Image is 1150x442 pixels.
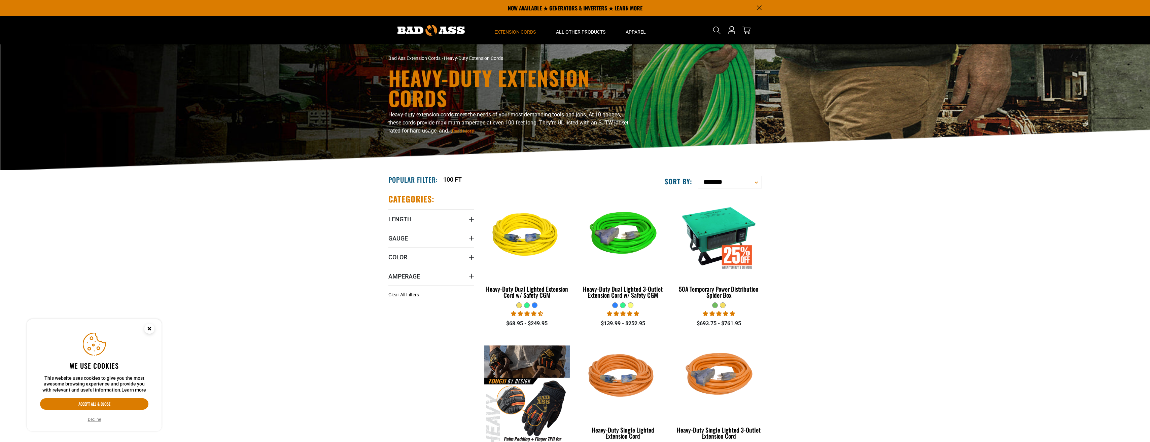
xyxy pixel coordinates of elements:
h1: Heavy-Duty Extension Cords [388,68,634,108]
a: 50A Temporary Power Distribution Spider Box 50A Temporary Power Distribution Spider Box [676,194,762,302]
span: Clear All Filters [388,292,419,297]
p: This website uses cookies to give you the most awesome browsing experience and provide you with r... [40,375,148,393]
a: Clear All Filters [388,291,422,298]
summary: Extension Cords [484,16,546,44]
summary: Gauge [388,229,474,248]
span: Length [388,215,412,223]
button: Accept all & close [40,398,148,410]
div: 50A Temporary Power Distribution Spider Box [676,286,762,298]
span: Gauge [388,234,408,242]
span: Heavy-duty extension cords meet the needs of your most demanding tools and jobs. At 10 gauges, th... [388,111,628,134]
div: $139.99 - $252.95 [580,320,666,328]
img: yellow [485,197,569,274]
div: $693.75 - $761.95 [676,320,762,328]
a: 100 FT [443,175,462,184]
span: Apparel [626,29,646,35]
label: Sort by: [665,177,692,186]
img: orange [676,338,761,415]
summary: Length [388,210,474,228]
span: Heavy-Duty Extension Cords [444,56,503,61]
div: Heavy-Duty Dual Lighted 3-Outlet Extension Cord w/ Safety CGM [580,286,666,298]
summary: All Other Products [546,16,616,44]
span: 4.92 stars [607,310,639,317]
h2: We use cookies [40,361,148,370]
div: $68.95 - $249.95 [484,320,570,328]
span: Color [388,253,407,261]
a: Learn more [121,387,146,393]
span: 5.00 stars [703,310,735,317]
img: Bad Ass Extension Cords [397,25,465,36]
span: › [442,56,443,61]
h2: Categories: [388,194,435,204]
img: 50A Temporary Power Distribution Spider Box [676,197,761,274]
aside: Cookie Consent [27,319,162,432]
nav: breadcrumbs [388,55,634,62]
h2: Popular Filter: [388,175,438,184]
img: orange [581,338,665,415]
summary: Apparel [616,16,656,44]
a: neon green Heavy-Duty Dual Lighted 3-Outlet Extension Cord w/ Safety CGM [580,194,666,302]
span: Extension Cords [494,29,536,35]
summary: Amperage [388,267,474,286]
div: Heavy-Duty Dual Lighted Extension Cord w/ Safety CGM [484,286,570,298]
span: All Other Products [556,29,605,35]
a: yellow Heavy-Duty Dual Lighted Extension Cord w/ Safety CGM [484,194,570,302]
summary: Color [388,248,474,266]
span: 4.64 stars [511,310,543,317]
div: Heavy-Duty Single Lighted Extension Cord [580,427,666,439]
span: Amperage [388,272,420,280]
summary: Search [711,25,722,36]
div: Heavy-Duty Single Lighted 3-Outlet Extension Cord [676,427,762,439]
a: Bad Ass Extension Cords [388,56,441,61]
button: Decline [86,416,103,423]
span: Read More [452,128,474,134]
img: neon green [581,197,665,274]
